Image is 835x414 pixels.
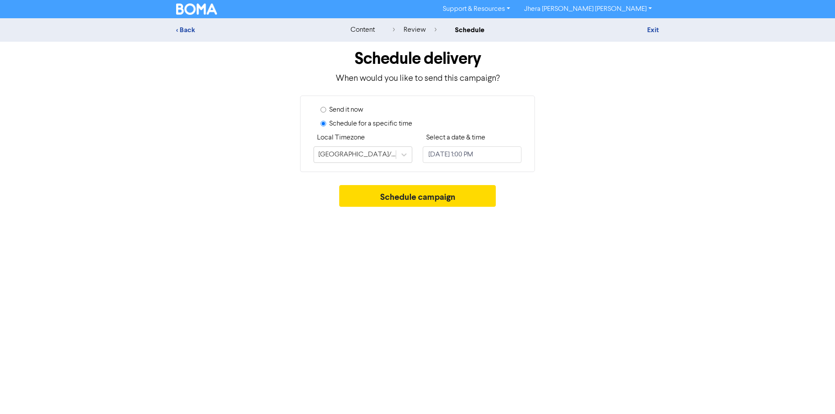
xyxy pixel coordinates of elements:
div: < Back [176,25,328,35]
button: Schedule campaign [339,185,496,207]
label: Schedule for a specific time [329,119,412,129]
label: Send it now [329,105,363,115]
h1: Schedule delivery [176,49,659,69]
div: review [393,25,437,35]
img: BOMA Logo [176,3,217,15]
a: Exit [647,26,659,34]
div: [GEOGRAPHIC_DATA]/[GEOGRAPHIC_DATA] [318,149,397,160]
input: Click to select a date [423,146,521,163]
a: Support & Resources [436,2,517,16]
iframe: Chat Widget [792,372,835,414]
div: schedule [455,25,484,35]
label: Select a date & time [426,132,485,143]
div: content [351,25,375,35]
label: Local Timezone [317,132,365,143]
a: Jhera [PERSON_NAME] [PERSON_NAME] [517,2,659,16]
p: When would you like to send this campaign? [176,72,659,85]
